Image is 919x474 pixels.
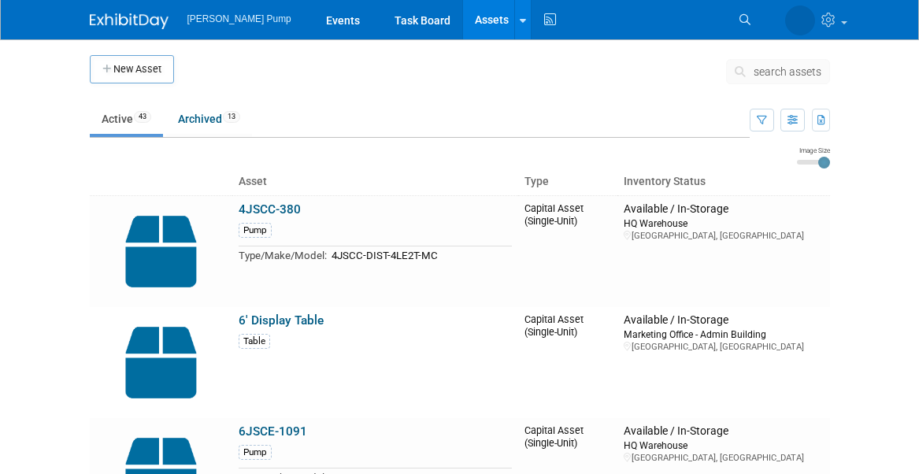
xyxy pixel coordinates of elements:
div: Available / In-Storage [624,202,823,217]
span: [PERSON_NAME] Pump [187,13,291,24]
span: 13 [223,111,240,123]
td: 4JSCC-DIST-4LE2T-MC [327,246,513,265]
img: Amanda Smith [785,6,815,35]
a: 6' Display Table [239,313,324,328]
span: search assets [754,65,821,78]
td: Capital Asset (Single-Unit) [518,307,617,418]
div: Available / In-Storage [624,313,823,328]
a: 6JSCE-1091 [239,424,307,439]
div: Available / In-Storage [624,424,823,439]
th: Asset [232,168,519,195]
div: Pump [239,223,272,238]
button: search assets [726,59,830,84]
div: Marketing Office - Admin Building [624,328,823,341]
div: HQ Warehouse [624,217,823,230]
td: Type/Make/Model: [239,246,327,265]
div: Table [239,334,270,349]
div: HQ Warehouse [624,439,823,452]
div: Pump [239,445,272,460]
img: ExhibitDay [90,13,169,29]
div: [GEOGRAPHIC_DATA], [GEOGRAPHIC_DATA] [624,230,823,242]
a: 4JSCC-380 [239,202,301,217]
div: [GEOGRAPHIC_DATA], [GEOGRAPHIC_DATA] [624,452,823,464]
img: Capital-Asset-Icon-2.png [96,202,226,301]
div: [GEOGRAPHIC_DATA], [GEOGRAPHIC_DATA] [624,341,823,353]
span: 43 [134,111,151,123]
td: Capital Asset (Single-Unit) [518,195,617,307]
a: Archived13 [166,104,252,134]
div: Image Size [797,146,830,155]
img: Capital-Asset-Icon-2.png [96,313,226,412]
th: Type [518,168,617,195]
button: New Asset [90,55,174,83]
a: Active43 [90,104,163,134]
